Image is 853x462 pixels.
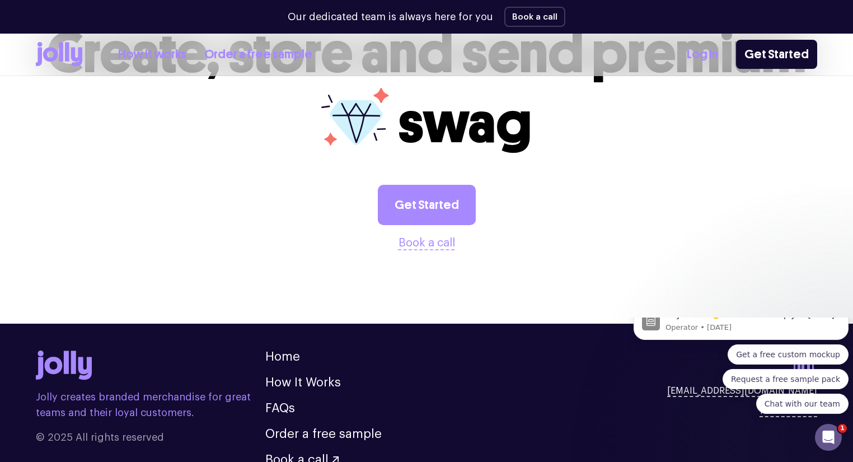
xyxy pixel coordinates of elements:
[99,27,219,47] button: Quick reply: Get a free custom mockup
[504,7,565,27] button: Book a call
[398,89,532,157] span: swag
[838,424,847,433] span: 1
[4,27,219,96] div: Quick reply options
[118,45,186,64] a: How it works
[36,5,211,15] p: Message from Operator, sent 1w ago
[736,40,817,69] a: Get Started
[36,430,265,445] span: © 2025 All rights reserved
[93,52,219,72] button: Quick reply: Request a free sample pack
[815,424,842,451] iframe: Intercom live chat
[687,45,718,64] a: Log In
[265,351,300,363] a: Home
[629,318,853,421] iframe: Intercom notifications message
[204,45,312,64] a: Order a free sample
[127,76,219,96] button: Quick reply: Chat with our team
[265,402,295,414] a: FAQs
[265,376,341,389] a: How It Works
[288,10,493,25] p: Our dedicated team is always here for you
[399,234,455,252] button: Book a call
[378,185,476,225] a: Get Started
[36,389,265,421] p: Jolly creates branded merchandise for great teams and their loyal customers.
[265,428,382,440] a: Order a free sample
